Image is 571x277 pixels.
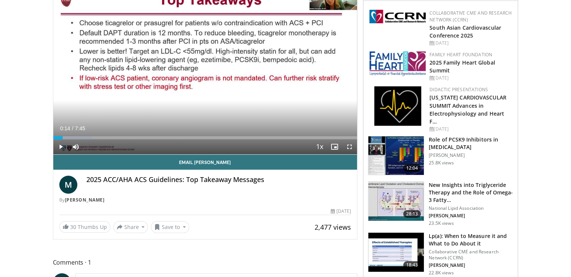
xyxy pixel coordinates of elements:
h3: Role of PCSK9 Inhibitors in [MEDICAL_DATA] [429,136,513,151]
span: 0:14 [60,125,70,131]
p: 22.8K views [429,270,453,276]
a: 18:43 Lp(a): When to Measure it and What to Do About it Collaborative CME and Research Network (C... [368,232,513,276]
p: 25.8K views [429,160,453,166]
a: Family Heart Foundation [429,51,492,58]
h4: 2025 ACC/AHA ACS Guidelines: Top Takeaway Messages [86,176,351,184]
h3: New Insights into Triglyceride Therapy and the Role of Omega-3 Fatty… [429,181,513,204]
p: Collaborative CME and Research Network (CCRN) [429,249,513,261]
img: 96363db5-6b1b-407f-974b-715268b29f70.jpeg.150x105_q85_autocrop_double_scale_upscale_version-0.2.jpg [369,51,426,76]
button: Mute [68,139,83,154]
span: Comments 1 [53,257,358,267]
p: 23.5K views [429,220,453,226]
a: Email [PERSON_NAME] [53,155,357,170]
button: Playback Rate [312,139,327,154]
img: a04ee3ba-8487-4636-b0fb-5e8d268f3737.png.150x105_q85_autocrop_double_scale_upscale_version-0.2.png [369,10,426,23]
span: 7:45 [75,125,85,131]
h3: Lp(a): When to Measure it and What to Do About it [429,232,513,247]
div: Progress Bar [53,136,357,139]
span: / [72,125,74,131]
div: Didactic Presentations [429,86,512,93]
span: 28:13 [403,210,421,218]
p: [PERSON_NAME] [429,152,513,158]
p: National Lipid Association [429,205,513,211]
span: 30 [70,223,76,230]
button: Fullscreen [342,139,357,154]
span: 12:04 [403,164,421,172]
div: By [59,197,351,203]
span: 2,477 views [315,223,351,232]
p: [PERSON_NAME] [429,262,513,268]
div: [DATE] [331,208,351,215]
a: Collaborative CME and Research Network (CCRN) [429,10,512,23]
img: 45ea033d-f728-4586-a1ce-38957b05c09e.150x105_q85_crop-smart_upscale.jpg [368,182,424,221]
div: [DATE] [429,40,512,47]
a: 2025 Family Heart Global Summit [429,59,495,74]
button: Enable picture-in-picture mode [327,139,342,154]
a: [US_STATE] CARDIOVASCULAR SUMMIT Advances in Electrophysiology and Heart F… [429,94,506,125]
img: 7a20132b-96bf-405a-bedd-783937203c38.150x105_q85_crop-smart_upscale.jpg [368,233,424,272]
a: South Asian Cardiovascular Conference 2025 [429,24,501,39]
a: 12:04 Role of PCSK9 Inhibitors in [MEDICAL_DATA] [PERSON_NAME] 25.8K views [368,136,513,176]
button: Play [53,139,68,154]
p: [PERSON_NAME] [429,213,513,219]
span: 18:43 [403,261,421,269]
img: 1860aa7a-ba06-47e3-81a4-3dc728c2b4cf.png.150x105_q85_autocrop_double_scale_upscale_version-0.2.png [374,86,421,126]
div: [DATE] [429,126,512,132]
button: Share [113,221,148,233]
img: 3346fd73-c5f9-4d1f-bb16-7b1903aae427.150x105_q85_crop-smart_upscale.jpg [368,136,424,175]
a: 28:13 New Insights into Triglyceride Therapy and the Role of Omega-3 Fatty… National Lipid Associ... [368,181,513,226]
a: M [59,176,77,194]
div: [DATE] [429,75,512,81]
button: Save to [151,221,189,233]
a: 30 Thumbs Up [59,221,110,233]
a: [PERSON_NAME] [65,197,105,203]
